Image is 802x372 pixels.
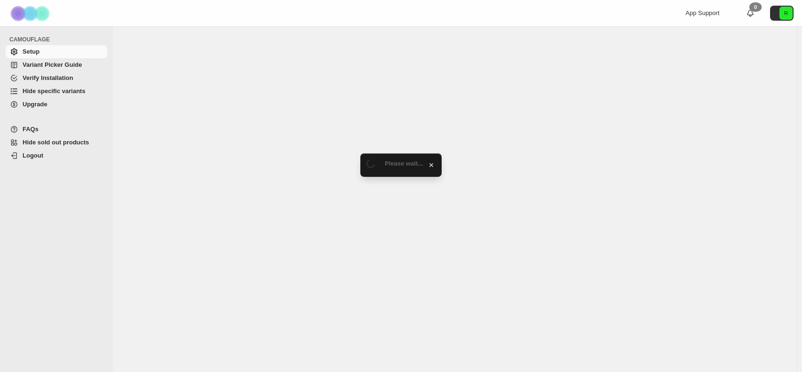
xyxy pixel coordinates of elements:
[6,71,107,85] a: Verify Installation
[746,8,755,18] a: 0
[749,2,762,12] div: 0
[9,36,108,43] span: CAMOUFLAGE
[6,149,107,162] a: Logout
[23,87,86,95] span: Hide specific variants
[23,152,43,159] span: Logout
[23,74,73,81] span: Verify Installation
[23,126,39,133] span: FAQs
[6,123,107,136] a: FAQs
[685,9,719,16] span: App Support
[6,45,107,58] a: Setup
[6,85,107,98] a: Hide specific variants
[779,7,793,20] span: Avatar with initials R
[6,136,107,149] a: Hide sold out products
[784,10,788,16] text: R
[385,160,423,167] span: Please wait...
[23,61,82,68] span: Variant Picker Guide
[6,98,107,111] a: Upgrade
[23,48,39,55] span: Setup
[8,0,55,26] img: Camouflage
[770,6,794,21] button: Avatar with initials R
[23,139,89,146] span: Hide sold out products
[6,58,107,71] a: Variant Picker Guide
[23,101,47,108] span: Upgrade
